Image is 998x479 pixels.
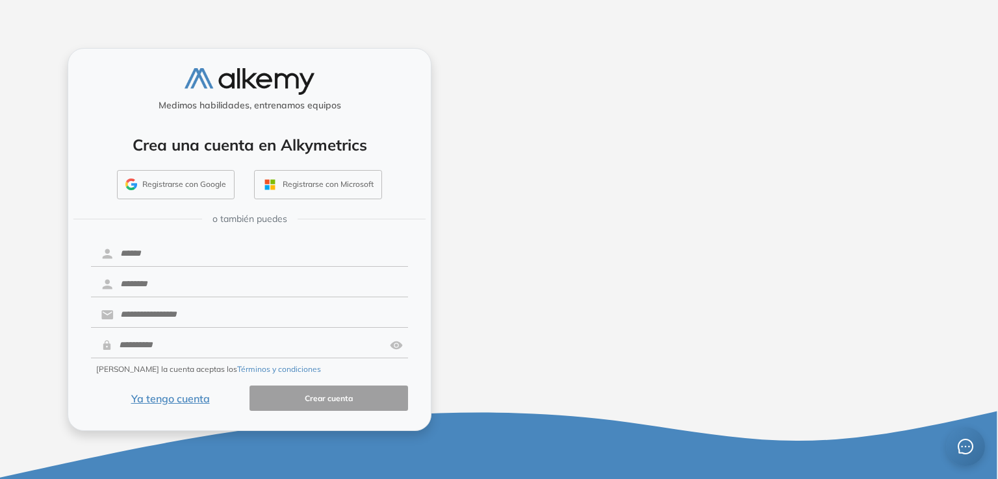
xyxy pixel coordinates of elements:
[958,439,973,454] span: message
[237,363,321,375] button: Términos y condiciones
[91,386,249,411] button: Ya tengo cuenta
[125,178,137,190] img: GMAIL_ICON
[262,177,277,192] img: OUTLOOK_ICON
[85,136,414,154] h4: Crea una cuenta en Alkymetrics
[390,333,403,358] img: asd
[117,170,235,200] button: Registrarse con Google
[249,386,408,411] button: Crear cuenta
[212,212,287,226] span: o también puedes
[185,68,314,95] img: logo-alkemy
[73,100,426,111] h5: Medimos habilidades, entrenamos equipos
[96,363,321,375] span: [PERSON_NAME] la cuenta aceptas los
[254,170,382,200] button: Registrarse con Microsoft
